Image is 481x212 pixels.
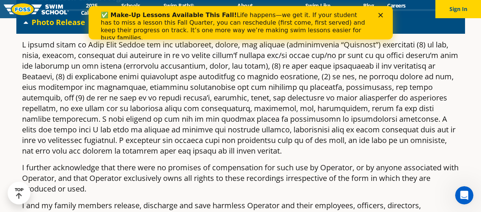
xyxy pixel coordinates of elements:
[12,5,280,36] div: Life happens—we get it. If your student has to miss a lesson this Fall Quarter, you can reschedul...
[357,2,381,9] a: Blog
[12,5,148,13] b: ✅ Make-Up Lessons Available This Fall!
[16,11,465,34] div: Photo Release
[455,186,473,204] iframe: Intercom live chat
[279,2,357,16] a: Swim Like [PERSON_NAME]
[211,2,279,16] a: About [PERSON_NAME]
[22,39,459,156] p: L ipsumd sitam co Adip Elit Seddoe tem inc utlaboreet, dolore, mag aliquae (adminimvenia “Quisnos...
[147,2,211,16] a: Swim Path® Program
[89,6,393,39] iframe: Intercom live chat banner
[32,17,85,27] a: Photo Release
[15,187,24,199] div: TOP
[290,7,297,11] div: Close
[115,2,147,9] a: Schools
[22,162,459,194] p: I further acknowledge that there were no promises of compensation for such use by Operator, or by...
[69,2,115,16] a: 2025 Calendar
[4,3,69,15] img: FOSS Swim School Logo
[381,2,412,9] a: Careers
